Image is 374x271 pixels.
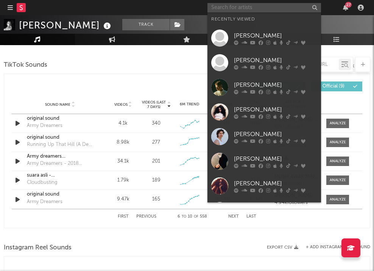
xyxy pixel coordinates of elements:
button: + Add Instagram Reel Sound [306,245,370,249]
div: [PERSON_NAME] [234,179,317,188]
div: 6M Trend [175,102,204,107]
div: 34.1k [108,158,138,165]
a: [PERSON_NAME] [207,50,321,75]
a: Army dreamers [PERSON_NAME] [27,153,93,160]
span: Official ( 9 ) [316,84,351,89]
a: [PERSON_NAME] [207,174,321,198]
span: of [194,215,198,218]
div: 8.98k [108,139,138,146]
div: Army Dreamers [27,198,62,206]
div: Cloudbusting [27,179,58,186]
span: Instagram Reel Sounds [4,243,72,252]
div: Recently Viewed [211,15,317,24]
button: Last [246,215,256,219]
div: Army Dreamers [27,122,62,130]
button: Next [228,215,239,219]
div: [PERSON_NAME] [234,130,317,139]
div: 4.1k [108,120,138,127]
button: Official(9) [311,81,362,91]
span: Videos [114,102,128,107]
div: 201 [152,158,160,165]
div: 1.79k [108,177,138,184]
a: [PERSON_NAME] [207,75,321,100]
div: Army Dreamers - 2018 Remaster [27,160,93,168]
div: Running Up That Hill (A Deal With [DEMOGRAPHIC_DATA]) [27,141,93,149]
div: [PERSON_NAME] [234,31,317,40]
span: Videos (last 7 days) [142,100,167,109]
span: Sound Name [45,102,70,107]
button: Export CSV [267,245,298,250]
div: 9.47k [108,196,138,203]
a: Charlize [207,198,321,223]
button: Track [122,19,170,30]
a: original sound [27,115,93,122]
div: [PERSON_NAME] [19,19,113,31]
a: original sound [27,134,93,141]
div: [PERSON_NAME] [234,105,317,114]
a: [PERSON_NAME] [207,149,321,174]
a: [PERSON_NAME] [207,100,321,124]
a: [PERSON_NAME] [207,26,321,50]
div: 6 10 558 [171,212,213,221]
input: Search for artists [207,3,321,13]
span: to [182,215,186,218]
div: [PERSON_NAME] [234,56,317,65]
div: [PERSON_NAME] [234,154,317,163]
div: 189 [152,177,161,184]
div: 277 [152,139,160,146]
a: [PERSON_NAME] [207,124,321,149]
div: [PERSON_NAME] [234,80,317,89]
button: First [118,215,129,219]
a: suara asli - MUSIK.AWAK.MINANG [27,172,93,179]
div: 165 [152,196,160,203]
button: Previous [136,215,156,219]
div: 340 [152,120,161,127]
div: 27 [345,2,352,8]
div: + Add Instagram Reel Sound [298,245,370,249]
button: 27 [343,5,348,11]
div: 4.94k followers [274,200,319,205]
a: original sound [27,191,93,198]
